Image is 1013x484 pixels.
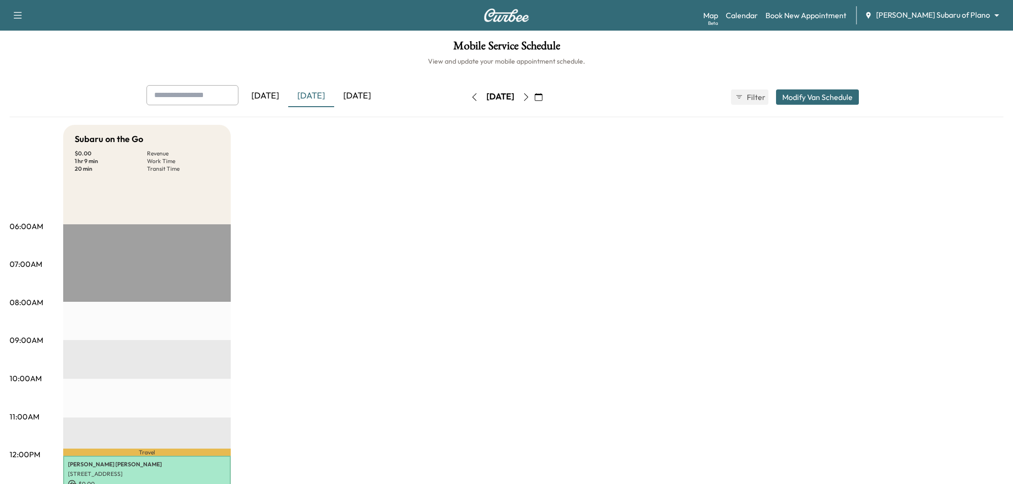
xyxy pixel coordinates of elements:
p: 09:00AM [10,334,43,346]
p: 08:00AM [10,297,43,308]
div: Beta [708,20,718,27]
div: [DATE] [242,85,288,107]
button: Modify Van Schedule [776,89,859,105]
a: Calendar [726,10,758,21]
p: 12:00PM [10,449,40,460]
p: Transit Time [147,165,219,173]
h6: View and update your mobile appointment schedule. [10,56,1003,66]
h1: Mobile Service Schedule [10,40,1003,56]
h5: Subaru on the Go [75,132,143,146]
p: [STREET_ADDRESS] [68,470,226,478]
p: 06:00AM [10,220,43,232]
p: Travel [63,449,231,456]
a: Book New Appointment [765,10,846,21]
div: [DATE] [288,85,334,107]
p: 20 min [75,165,147,173]
p: 11:00AM [10,411,39,422]
p: 07:00AM [10,258,42,270]
p: 10:00AM [10,373,42,384]
span: [PERSON_NAME] Subaru of Plano [876,10,990,21]
p: Work Time [147,157,219,165]
p: 1 hr 9 min [75,157,147,165]
span: Filter [747,91,764,103]
button: Filter [731,89,768,105]
p: [PERSON_NAME] [PERSON_NAME] [68,461,226,468]
div: [DATE] [486,91,514,103]
div: [DATE] [334,85,380,107]
img: Curbee Logo [484,9,529,22]
p: Revenue [147,150,219,157]
p: $ 0.00 [75,150,147,157]
a: MapBeta [703,10,718,21]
